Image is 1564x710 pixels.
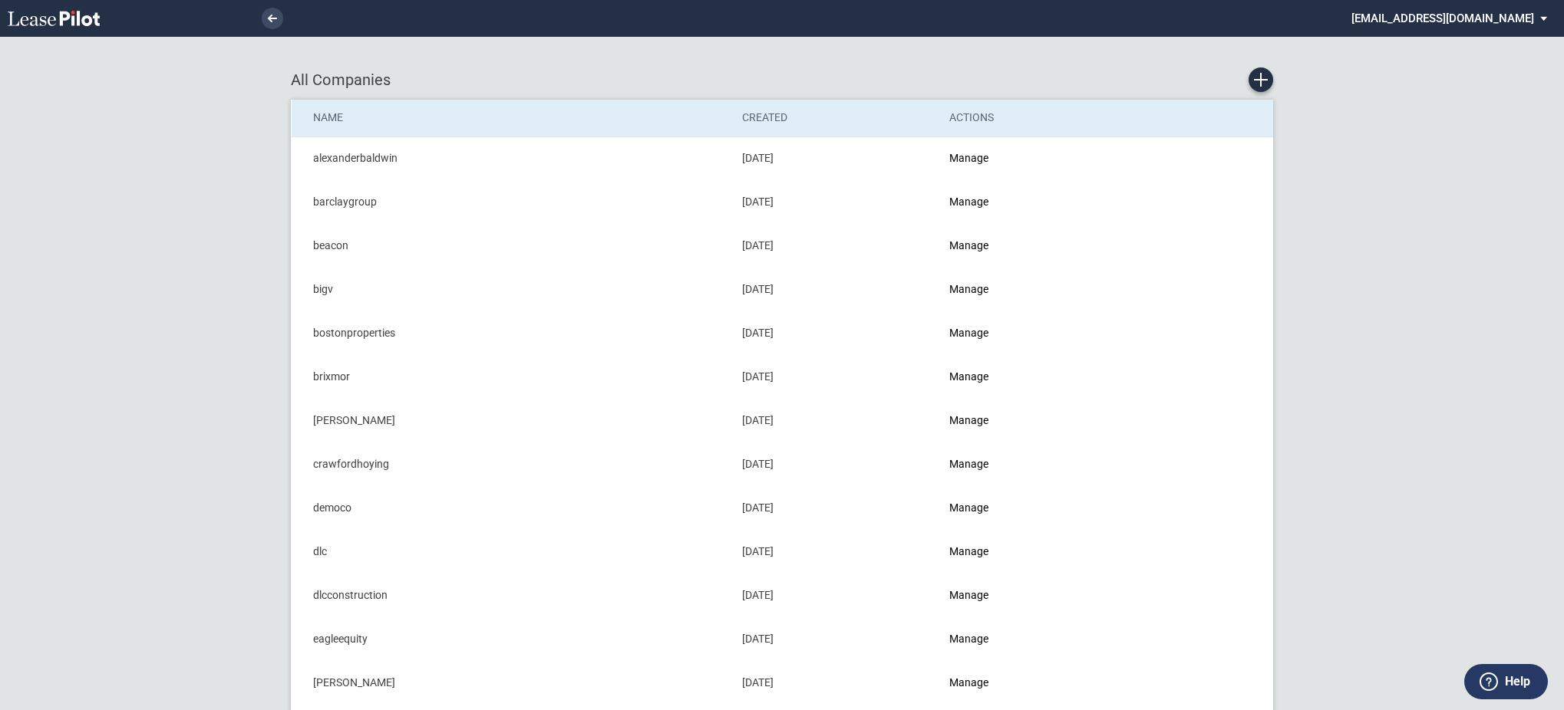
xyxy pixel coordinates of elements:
td: crawfordhoying [292,442,732,486]
td: [DATE] [731,530,938,574]
td: bostonproperties [292,311,732,355]
a: Manage [949,545,988,557]
td: [DATE] [731,224,938,268]
div: All Companies [291,67,1273,92]
td: [PERSON_NAME] [292,661,732,705]
td: [DATE] [731,268,938,311]
a: Manage [949,414,988,426]
td: [DATE] [731,136,938,180]
th: Created [731,100,938,136]
td: barclaygroup [292,180,732,224]
td: dlc [292,530,732,574]
label: Help [1505,672,1530,692]
a: Manage [949,589,988,601]
a: Manage [949,458,988,470]
td: [DATE] [731,574,938,617]
td: bigv [292,268,732,311]
a: Manage [949,239,988,251]
td: beacon [292,224,732,268]
a: Manage [949,633,988,645]
a: Manage [949,501,988,514]
td: eagleequity [292,617,732,661]
td: [DATE] [731,661,938,705]
a: Manage [949,327,988,339]
td: [DATE] [731,311,938,355]
td: [DATE] [731,486,938,530]
td: alexanderbaldwin [292,136,732,180]
a: Manage [949,370,988,383]
td: democo [292,486,732,530]
td: [DATE] [731,180,938,224]
th: Actions [939,100,1143,136]
a: Manage [949,283,988,295]
a: Create new Company [1249,67,1273,92]
td: dlcconstruction [292,574,732,617]
td: [PERSON_NAME] [292,399,732,442]
a: Manage [949,152,988,164]
td: [DATE] [731,617,938,661]
a: Manage [949,676,988,689]
a: Manage [949,196,988,208]
td: [DATE] [731,355,938,399]
td: [DATE] [731,442,938,486]
td: brixmor [292,355,732,399]
th: Name [292,100,732,136]
button: Help [1464,664,1548,699]
td: [DATE] [731,399,938,442]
